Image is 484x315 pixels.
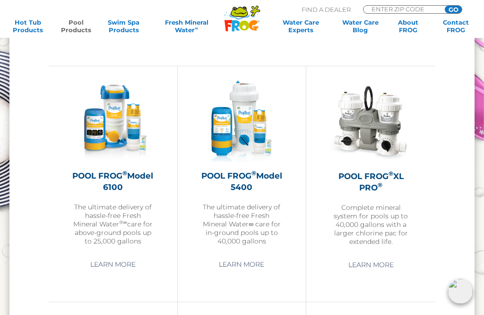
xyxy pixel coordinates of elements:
[330,81,412,162] img: XL-PRO-v2-300x300.jpg
[195,26,198,31] sup: ∞
[337,256,405,273] a: Learn More
[330,203,412,246] p: Complete mineral system for pools up to 40,000 gallons with a larger chlorine pac for extended life.
[208,256,275,273] a: Learn More
[251,170,256,177] sup: ®
[342,18,379,34] a: Water CareBlog
[378,181,382,189] sup: ®
[201,81,283,162] img: pool-frog-5400-featured-img-v2-300x300.png
[9,18,47,34] a: Hot TubProducts
[448,279,473,304] img: openIcon
[201,203,283,245] p: The ultimate delivery of hassle-free Fresh Mineral Water∞ care for in-ground pools up to 40,000 g...
[302,5,351,14] p: Find A Dealer
[389,170,393,177] sup: ®
[330,81,412,246] a: POOL FROG®XL PRO®Complete mineral system for pools up to 40,000 gallons with a larger chlorine pa...
[330,171,412,193] h2: POOL FROG XL PRO
[57,18,95,34] a: PoolProducts
[72,81,154,162] img: pool-frog-6100-featured-img-v3-300x300.png
[122,170,127,177] sup: ®
[72,170,154,193] h2: POOL FROG Model 6100
[201,170,283,193] h2: POOL FROG Model 5400
[79,256,147,273] a: Learn More
[72,203,154,245] p: The ultimate delivery of hassle-free Fresh Mineral Water care for above-ground pools up to 25,000...
[119,219,127,225] sup: ®∞
[371,6,434,12] input: Zip Code Form
[153,18,220,34] a: Fresh MineralWater∞
[389,18,427,34] a: AboutFROG
[105,18,142,34] a: Swim SpaProducts
[445,6,462,13] input: GO
[201,81,283,245] a: POOL FROG®Model 5400The ultimate delivery of hassle-free Fresh Mineral Water∞ care for in-ground ...
[271,18,331,34] a: Water CareExperts
[437,18,475,34] a: ContactFROG
[72,81,154,245] a: POOL FROG®Model 6100The ultimate delivery of hassle-free Fresh Mineral Water®∞care for above-grou...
